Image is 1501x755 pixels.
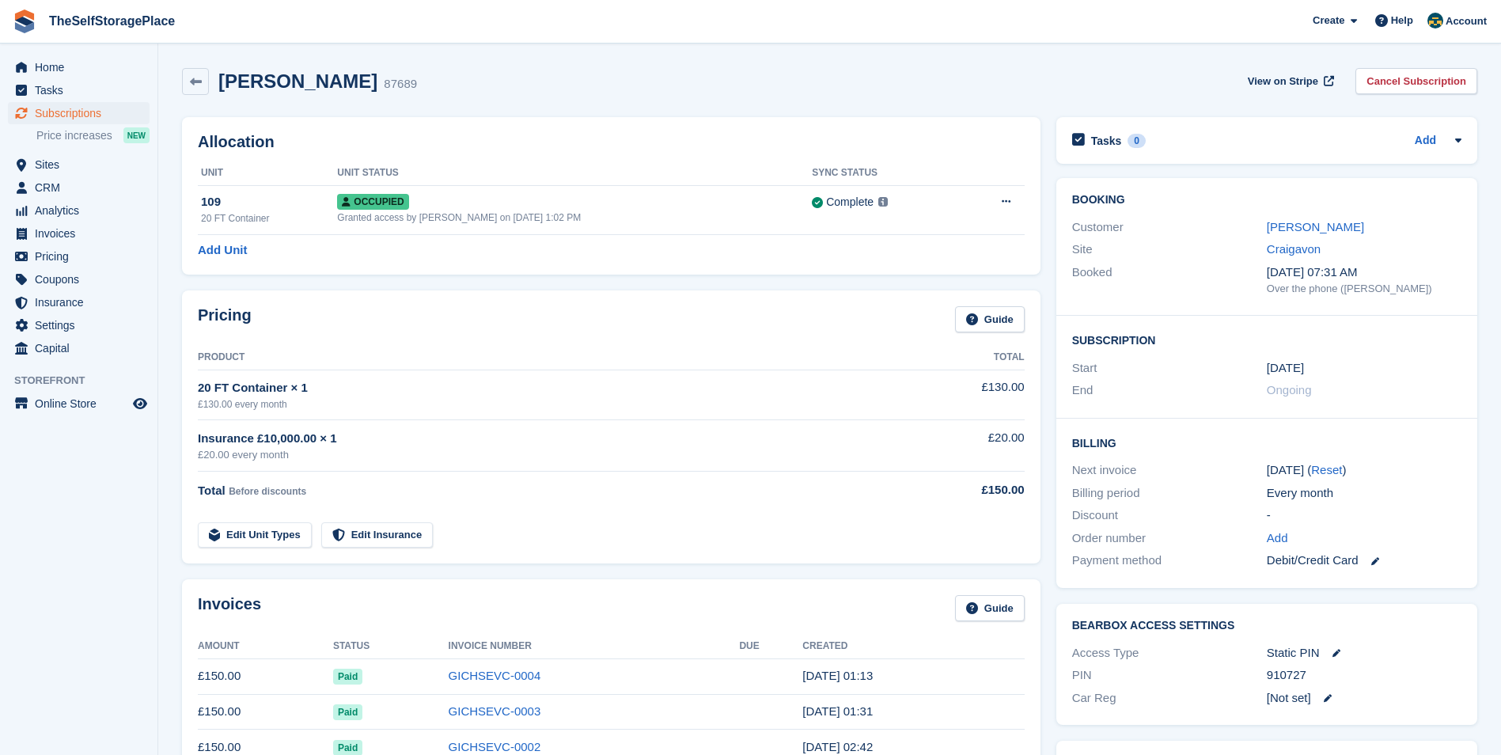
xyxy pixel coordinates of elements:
span: Settings [35,314,130,336]
th: Unit [198,161,337,186]
h2: Invoices [198,595,261,621]
span: Tasks [35,79,130,101]
div: [Not set] [1267,689,1461,708]
div: Next invoice [1072,461,1267,480]
a: Preview store [131,394,150,413]
a: menu [8,337,150,359]
span: Before discounts [229,486,306,497]
time: 2025-07-01 01:42:54 UTC [802,740,873,753]
a: Add Unit [198,241,247,260]
a: TheSelfStoragePlace [43,8,181,34]
span: Invoices [35,222,130,245]
a: menu [8,154,150,176]
div: Static PIN [1267,644,1461,662]
div: 20 FT Container [201,211,337,226]
div: NEW [123,127,150,143]
h2: Pricing [198,306,252,332]
div: Site [1072,241,1267,259]
span: Account [1446,13,1487,29]
div: Complete [826,194,874,211]
a: Reset [1311,463,1342,476]
a: menu [8,268,150,290]
div: Granted access by [PERSON_NAME] on [DATE] 1:02 PM [337,211,812,225]
div: [DATE] ( ) [1267,461,1461,480]
time: 2025-08-01 00:31:00 UTC [802,704,873,718]
a: menu [8,222,150,245]
img: Gairoid [1427,13,1443,28]
div: Access Type [1072,644,1267,662]
div: 20 FT Container × 1 [198,379,896,397]
th: Unit Status [337,161,812,186]
a: Add [1267,529,1288,548]
a: menu [8,79,150,101]
img: stora-icon-8386f47178a22dfd0bd8f6a31ec36ba5ce8667c1dd55bd0f319d3a0aa187defe.svg [13,9,36,33]
a: [PERSON_NAME] [1267,220,1364,233]
th: Status [333,634,449,659]
th: Created [802,634,1024,659]
th: Amount [198,634,333,659]
img: icon-info-grey-7440780725fd019a000dd9b08b2336e03edf1995a4989e88bcd33f0948082b44.svg [878,197,888,207]
a: Craigavon [1267,242,1321,256]
span: Subscriptions [35,102,130,124]
div: £130.00 every month [198,397,896,412]
a: menu [8,314,150,336]
div: Debit/Credit Card [1267,552,1461,570]
a: View on Stripe [1241,68,1337,94]
span: CRM [35,176,130,199]
th: Total [896,345,1024,370]
div: Over the phone ([PERSON_NAME]) [1267,281,1461,297]
span: Paid [333,669,362,685]
div: Billing period [1072,484,1267,503]
a: GICHSEVC-0004 [449,669,541,682]
td: £150.00 [198,658,333,694]
span: Total [198,484,226,497]
h2: [PERSON_NAME] [218,70,377,92]
a: menu [8,102,150,124]
span: Sites [35,154,130,176]
div: Customer [1072,218,1267,237]
h2: Tasks [1091,134,1122,148]
td: £130.00 [896,370,1024,419]
a: menu [8,393,150,415]
a: Guide [955,595,1025,621]
div: £150.00 [896,481,1024,499]
a: GICHSEVC-0002 [449,740,541,753]
span: Online Store [35,393,130,415]
div: Booked [1072,264,1267,297]
div: 87689 [384,75,417,93]
div: Every month [1267,484,1461,503]
a: GICHSEVC-0003 [449,704,541,718]
h2: BearBox Access Settings [1072,620,1461,632]
time: 2025-06-01 00:00:00 UTC [1267,359,1304,377]
th: Due [739,634,802,659]
h2: Booking [1072,194,1461,207]
div: 910727 [1267,666,1461,685]
span: Help [1391,13,1413,28]
div: End [1072,381,1267,400]
a: menu [8,245,150,267]
span: Occupied [337,194,408,210]
a: Guide [955,306,1025,332]
span: Coupons [35,268,130,290]
span: Analytics [35,199,130,222]
h2: Billing [1072,434,1461,450]
a: menu [8,199,150,222]
a: Add [1415,132,1436,150]
span: Pricing [35,245,130,267]
span: Storefront [14,373,157,389]
div: Discount [1072,506,1267,525]
span: View on Stripe [1248,74,1318,89]
span: Ongoing [1267,383,1312,396]
div: 0 [1128,134,1146,148]
div: Insurance £10,000.00 × 1 [198,430,896,448]
td: £150.00 [198,694,333,730]
td: £20.00 [896,420,1024,472]
div: Start [1072,359,1267,377]
span: Home [35,56,130,78]
span: Create [1313,13,1344,28]
div: Car Reg [1072,689,1267,708]
span: Capital [35,337,130,359]
div: - [1267,506,1461,525]
div: [DATE] 07:31 AM [1267,264,1461,282]
div: Payment method [1072,552,1267,570]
